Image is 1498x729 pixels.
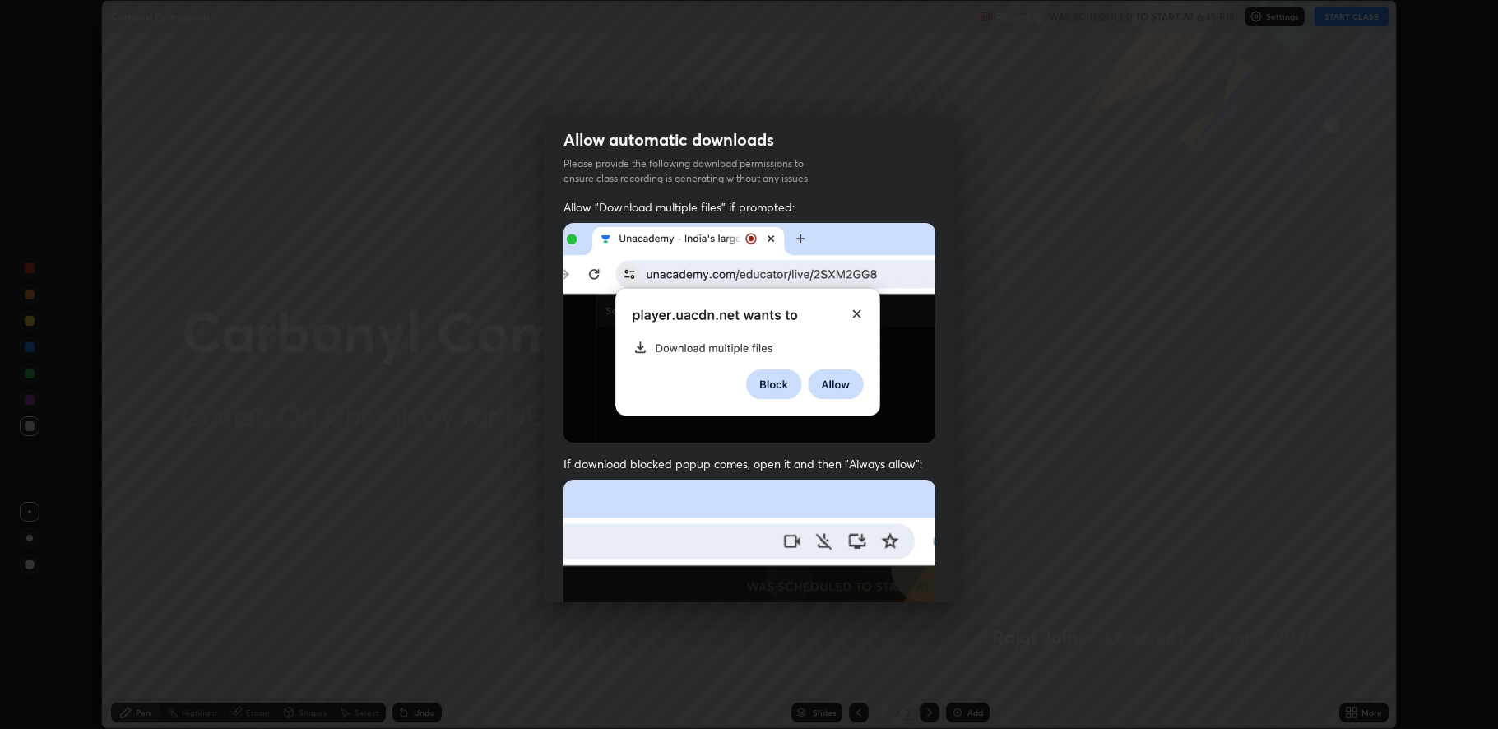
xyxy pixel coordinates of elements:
p: Please provide the following download permissions to ensure class recording is generating without... [563,156,830,186]
span: If download blocked popup comes, open it and then "Always allow": [563,456,935,471]
h2: Allow automatic downloads [563,129,774,151]
span: Allow "Download multiple files" if prompted: [563,199,935,215]
img: downloads-permission-allow.gif [563,223,935,443]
